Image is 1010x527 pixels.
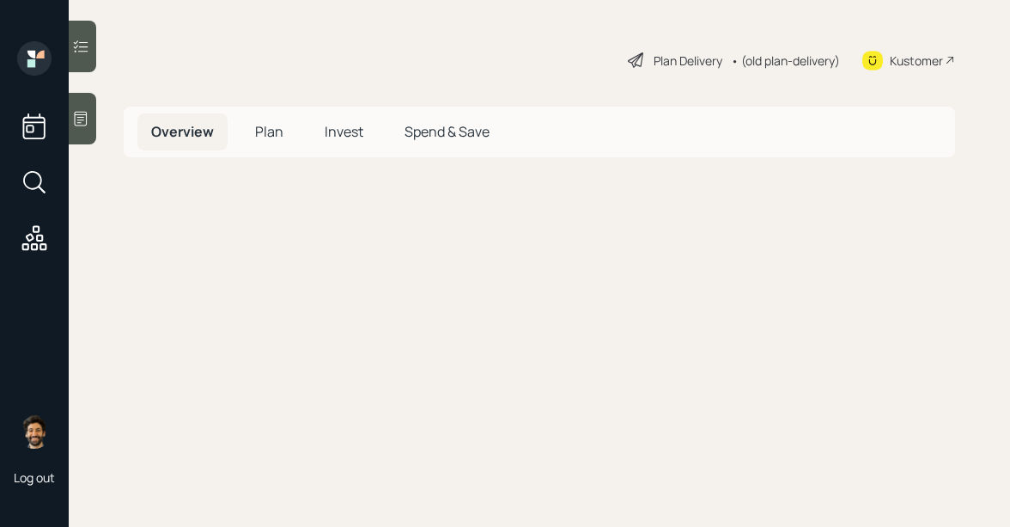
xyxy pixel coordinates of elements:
[890,52,943,70] div: Kustomer
[405,122,490,141] span: Spend & Save
[151,122,214,141] span: Overview
[17,414,52,449] img: eric-schwartz-headshot.png
[731,52,840,70] div: • (old plan-delivery)
[654,52,722,70] div: Plan Delivery
[255,122,283,141] span: Plan
[14,469,55,486] div: Log out
[325,122,363,141] span: Invest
